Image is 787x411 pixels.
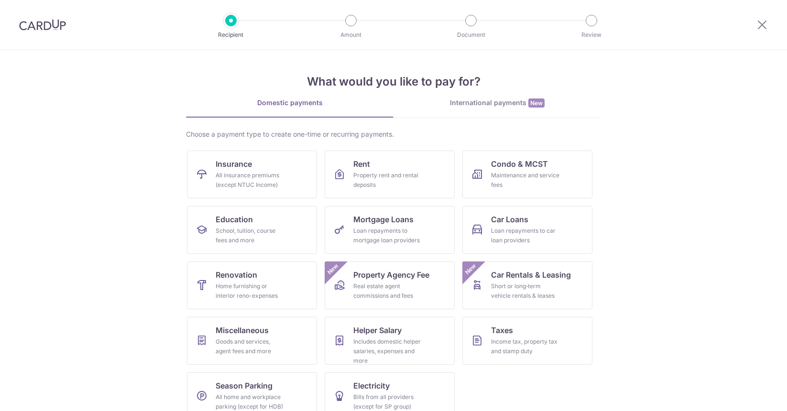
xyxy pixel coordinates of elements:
[353,269,429,281] span: Property Agency Fee
[491,158,548,170] span: Condo & MCST
[216,158,252,170] span: Insurance
[216,214,253,225] span: Education
[325,317,455,365] a: Helper SalaryIncludes domestic helper salaries, expenses and more
[436,30,506,40] p: Document
[187,151,317,198] a: InsuranceAll insurance premiums (except NTUC Income)
[462,151,592,198] a: Condo & MCSTMaintenance and service fees
[462,206,592,254] a: Car LoansLoan repayments to car loan providers
[216,269,257,281] span: Renovation
[491,269,571,281] span: Car Rentals & Leasing
[325,261,455,309] a: Property Agency FeeReal estate agent commissions and feesNew
[196,30,266,40] p: Recipient
[556,30,627,40] p: Review
[353,214,414,225] span: Mortgage Loans
[187,317,317,365] a: MiscellaneousGoods and services, agent fees and more
[491,324,513,336] span: Taxes
[216,171,284,190] div: All insurance premiums (except NTUC Income)
[491,281,560,301] div: Short or long‑term vehicle rentals & leases
[353,324,402,336] span: Helper Salary
[186,130,601,139] div: Choose a payment type to create one-time or recurring payments.
[216,380,273,391] span: Season Parking
[528,98,545,108] span: New
[216,337,284,356] div: Goods and services, agent fees and more
[216,281,284,301] div: Home furnishing or interior reno-expenses
[216,324,269,336] span: Miscellaneous
[19,19,66,31] img: CardUp
[491,337,560,356] div: Income tax, property tax and stamp duty
[216,226,284,245] div: School, tuition, course fees and more
[325,206,455,254] a: Mortgage LoansLoan repayments to mortgage loan providers
[353,380,390,391] span: Electricity
[186,98,393,108] div: Domestic payments
[491,171,560,190] div: Maintenance and service fees
[726,382,777,406] iframe: Opens a widget where you can find more information
[353,226,422,245] div: Loan repayments to mortgage loan providers
[187,261,317,309] a: RenovationHome furnishing or interior reno-expenses
[353,281,422,301] div: Real estate agent commissions and fees
[316,30,386,40] p: Amount
[325,151,455,198] a: RentProperty rent and rental deposits
[353,337,422,366] div: Includes domestic helper salaries, expenses and more
[463,261,479,277] span: New
[393,98,601,108] div: International payments
[491,214,528,225] span: Car Loans
[491,226,560,245] div: Loan repayments to car loan providers
[353,158,370,170] span: Rent
[325,261,341,277] span: New
[187,206,317,254] a: EducationSchool, tuition, course fees and more
[186,73,601,90] h4: What would you like to pay for?
[462,317,592,365] a: TaxesIncome tax, property tax and stamp duty
[462,261,592,309] a: Car Rentals & LeasingShort or long‑term vehicle rentals & leasesNew
[353,171,422,190] div: Property rent and rental deposits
